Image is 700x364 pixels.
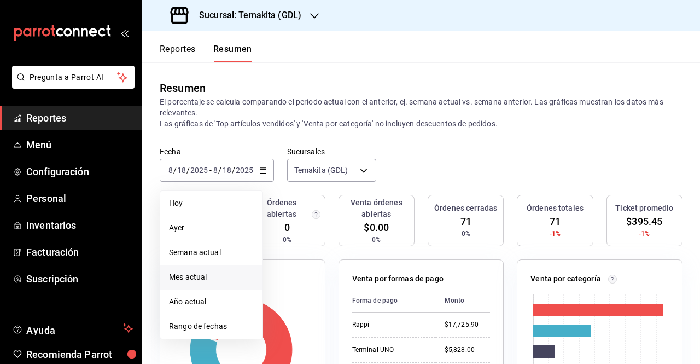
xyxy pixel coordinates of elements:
[30,72,118,83] span: Pregunta a Parrot AI
[26,322,119,335] span: Ayuda
[434,203,497,214] h3: Órdenes cerradas
[364,220,389,235] span: $0.00
[169,198,254,209] span: Hoy
[460,214,471,229] span: 71
[173,166,177,175] span: /
[26,347,133,362] span: Recomienda Parrot
[352,289,436,313] th: Forma de pago
[26,218,133,233] span: Inventarios
[160,44,252,62] div: navigation tabs
[169,271,254,283] span: Mes actual
[530,273,601,285] p: Venta por categoría
[372,235,381,245] span: 0%
[169,247,254,258] span: Semana actual
[615,203,673,214] h3: Ticket promedio
[168,166,173,175] input: --
[352,320,427,330] div: Rappi
[436,289,491,313] th: Monto
[120,28,129,37] button: open_drawer_menu
[160,44,196,62] button: Reportes
[284,220,290,235] span: 0
[209,166,212,175] span: -
[343,197,410,220] h3: Venta órdenes abiertas
[352,345,427,355] div: Terminal UNO
[26,245,133,259] span: Facturación
[462,229,470,239] span: 0%
[445,320,491,330] div: $17,725.90
[26,111,133,125] span: Reportes
[26,137,133,152] span: Menú
[287,148,376,155] label: Sucursales
[213,166,218,175] input: --
[26,164,133,179] span: Configuración
[235,166,254,175] input: ----
[527,203,584,214] h3: Órdenes totales
[626,214,662,229] span: $395.45
[294,165,348,176] span: Temakita (GDL)
[218,166,221,175] span: /
[169,321,254,332] span: Rango de fechas
[26,271,133,286] span: Suscripción
[160,80,206,96] div: Resumen
[160,148,274,155] label: Fecha
[190,166,208,175] input: ----
[639,229,650,239] span: -1%
[12,66,135,89] button: Pregunta a Parrot AI
[352,273,444,285] p: Venta por formas de pago
[26,191,133,206] span: Personal
[222,166,232,175] input: --
[177,166,186,175] input: --
[550,229,561,239] span: -1%
[160,96,682,129] p: El porcentaje se calcula comparando el período actual con el anterior, ej. semana actual vs. sema...
[232,166,235,175] span: /
[550,214,561,229] span: 71
[169,296,254,308] span: Año actual
[445,345,491,355] div: $5,828.00
[213,44,252,62] button: Resumen
[254,197,309,220] h3: Órdenes abiertas
[169,222,254,234] span: Ayer
[186,166,190,175] span: /
[8,79,135,91] a: Pregunta a Parrot AI
[190,9,301,22] h3: Sucursal: Temakita (GDL)
[283,235,291,245] span: 0%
